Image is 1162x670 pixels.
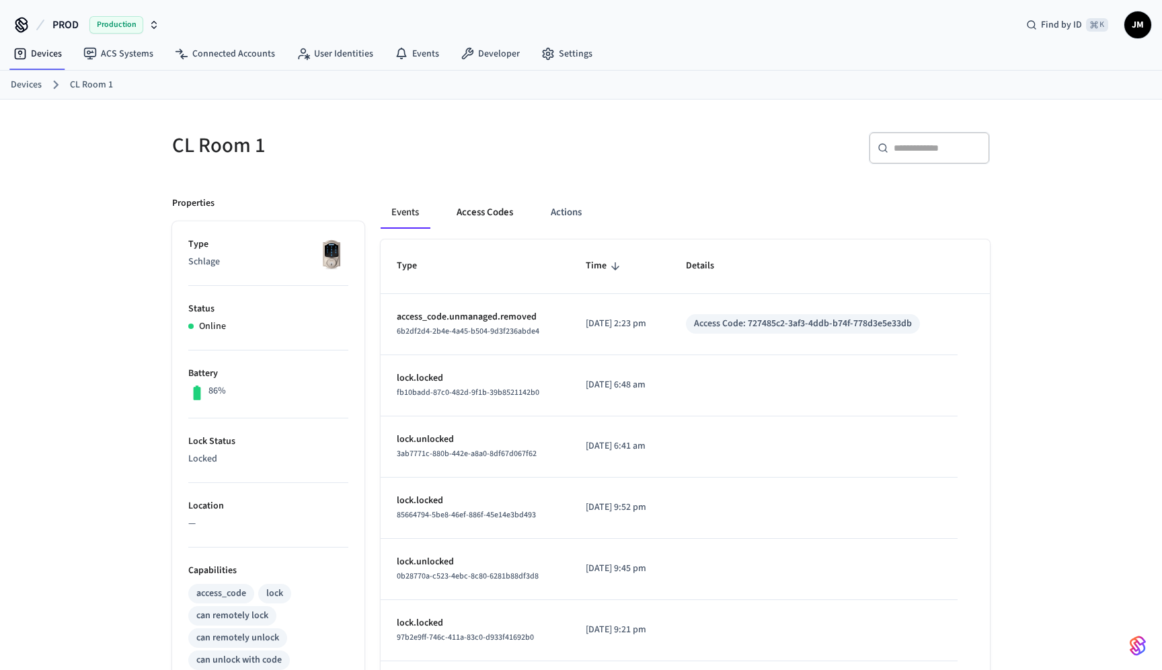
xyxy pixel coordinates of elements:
[586,439,654,453] p: [DATE] 6:41 am
[1086,18,1108,32] span: ⌘ K
[188,564,348,578] p: Capabilities
[531,42,603,66] a: Settings
[446,196,524,229] button: Access Codes
[73,42,164,66] a: ACS Systems
[172,132,573,159] h5: CL Room 1
[384,42,450,66] a: Events
[208,384,226,398] p: 86%
[586,623,654,637] p: [DATE] 9:21 pm
[397,387,539,398] span: fb10badd-87c0-482d-9f1b-39b8521142b0
[397,448,537,459] span: 3ab7771c-880b-442e-a8a0-8df67d067f62
[586,256,624,276] span: Time
[397,555,553,569] p: lock.unlocked
[1130,635,1146,657] img: SeamLogoGradient.69752ec5.svg
[397,310,553,324] p: access_code.unmanaged.removed
[11,78,42,92] a: Devices
[188,237,348,252] p: Type
[586,562,654,576] p: [DATE] 9:45 pm
[686,256,732,276] span: Details
[397,509,536,521] span: 85664794-5be8-46ef-886f-45e14e3bd493
[397,494,553,508] p: lock.locked
[286,42,384,66] a: User Identities
[586,500,654,515] p: [DATE] 9:52 pm
[381,196,990,229] div: ant example
[586,317,654,331] p: [DATE] 2:23 pm
[397,256,434,276] span: Type
[397,616,553,630] p: lock.locked
[3,42,73,66] a: Devices
[450,42,531,66] a: Developer
[397,371,553,385] p: lock.locked
[188,517,348,531] p: —
[1041,18,1082,32] span: Find by ID
[188,255,348,269] p: Schlage
[315,237,348,271] img: Schlage Sense Smart Deadbolt with Camelot Trim, Front
[70,78,113,92] a: CL Room 1
[586,378,654,392] p: [DATE] 6:48 am
[397,632,534,643] span: 97b2e9ff-746c-411a-83c0-d933f41692b0
[1126,13,1150,37] span: JM
[540,196,592,229] button: Actions
[196,587,246,601] div: access_code
[172,196,215,211] p: Properties
[196,609,268,623] div: can remotely lock
[188,367,348,381] p: Battery
[266,587,283,601] div: lock
[164,42,286,66] a: Connected Accounts
[188,302,348,316] p: Status
[188,435,348,449] p: Lock Status
[196,631,279,645] div: can remotely unlock
[694,317,912,331] div: Access Code: 727485c2-3af3-4ddb-b74f-778d3e5e33db
[52,17,79,33] span: PROD
[1124,11,1151,38] button: JM
[199,320,226,334] p: Online
[89,16,143,34] span: Production
[196,653,282,667] div: can unlock with code
[397,326,539,337] span: 6b2df2d4-2b4e-4a45-b504-9d3f236abde4
[397,570,539,582] span: 0b28770a-c523-4ebc-8c80-6281b88df3d8
[1015,13,1119,37] div: Find by ID⌘ K
[397,433,553,447] p: lock.unlocked
[188,452,348,466] p: Locked
[188,499,348,513] p: Location
[381,196,430,229] button: Events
